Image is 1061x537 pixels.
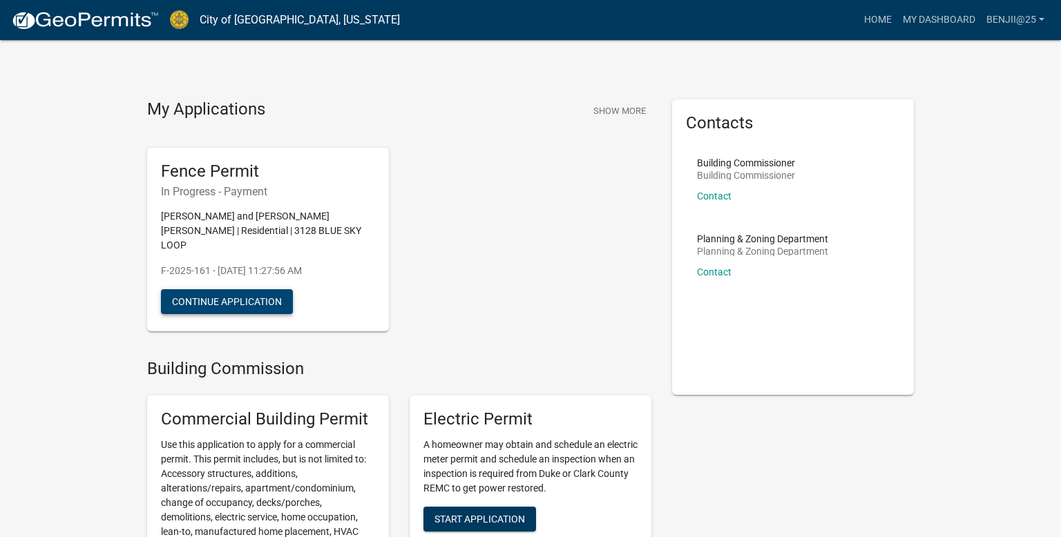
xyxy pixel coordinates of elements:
[697,158,795,168] p: Building Commissioner
[147,99,265,120] h4: My Applications
[161,209,375,253] p: [PERSON_NAME] and [PERSON_NAME] [PERSON_NAME] | Residential | 3128 BLUE SKY LOOP
[981,7,1050,33] a: Benjii@25
[161,162,375,182] h5: Fence Permit
[859,7,897,33] a: Home
[161,185,375,198] h6: In Progress - Payment
[170,10,189,29] img: City of Jeffersonville, Indiana
[161,264,375,278] p: F-2025-161 - [DATE] 11:27:56 AM
[423,438,638,496] p: A homeowner may obtain and schedule an electric meter permit and schedule an inspection when an i...
[200,8,400,32] a: City of [GEOGRAPHIC_DATA], [US_STATE]
[697,170,795,180] p: Building Commissioner
[434,514,525,525] span: Start Application
[423,409,638,429] h5: Electric Permit
[697,246,828,256] p: Planning & Zoning Department
[697,191,732,202] a: Contact
[697,266,732,277] a: Contact
[161,289,293,314] button: Continue Application
[686,113,900,133] h5: Contacts
[161,409,375,429] h5: Commercial Building Permit
[697,234,828,244] p: Planning & Zoning Department
[423,507,536,531] button: Start Application
[588,99,651,122] button: Show More
[147,359,651,379] h4: Building Commission
[897,7,981,33] a: My Dashboard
